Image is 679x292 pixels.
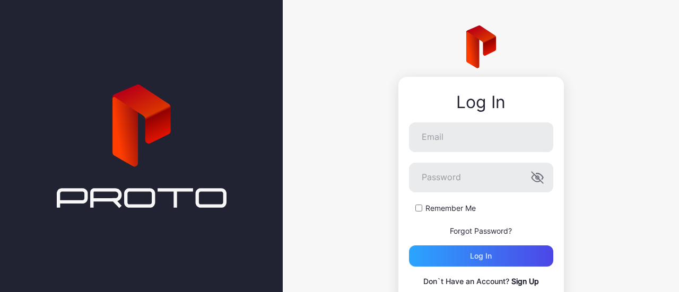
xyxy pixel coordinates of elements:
div: Log In [409,93,553,112]
label: Remember Me [425,203,476,214]
a: Forgot Password? [450,226,512,235]
p: Don`t Have an Account? [409,275,553,288]
input: Email [409,122,553,152]
input: Password [409,163,553,192]
button: Password [531,171,544,184]
div: Log in [470,252,492,260]
button: Log in [409,245,553,267]
a: Sign Up [511,277,539,286]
